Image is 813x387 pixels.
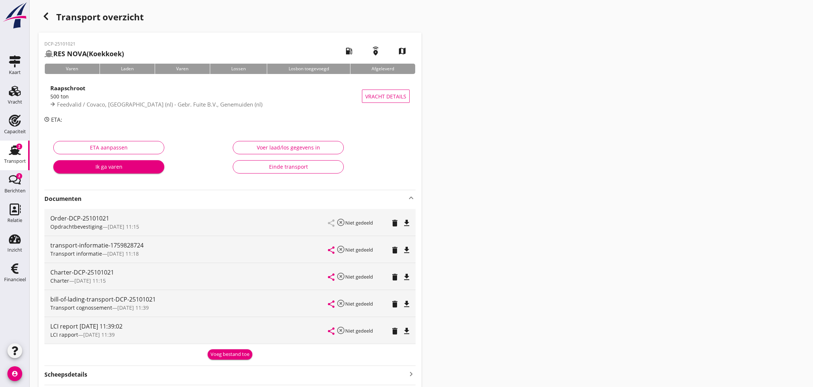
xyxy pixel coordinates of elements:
strong: Raapschroot [50,84,85,92]
div: bill-of-lading-transport-DCP-25101021 [50,295,328,304]
div: Financieel [4,277,26,282]
i: map [392,41,413,61]
i: file_download [402,219,411,228]
div: Charter-DCP-25101021 [50,268,328,277]
small: Niet gedeeld [345,327,373,334]
div: Einde transport [239,163,337,171]
button: Ik ga varen [53,160,164,174]
span: Transport cognossement [50,304,112,311]
i: highlight_off [336,272,345,281]
p: DCP-25101021 [44,41,124,47]
i: highlight_off [336,218,345,227]
div: transport-informatie-1759828724 [50,241,328,250]
i: share [327,273,336,282]
div: — [50,277,328,285]
div: Transport overzicht [38,9,421,27]
i: share [327,327,336,336]
div: Kaart [9,70,21,75]
i: keyboard_arrow_up [407,193,416,202]
i: file_download [402,300,411,309]
div: Capaciteit [4,129,26,134]
div: — [50,223,328,230]
i: delete [390,300,399,309]
div: — [50,331,328,339]
button: Vracht details [362,90,410,103]
button: Voeg bestand toe [208,349,252,360]
strong: RES NOVA [53,49,87,58]
strong: Scheepsdetails [44,370,87,379]
div: Transport [4,159,26,164]
span: Transport informatie [50,250,102,257]
button: Einde transport [233,160,344,174]
i: file_download [402,246,411,255]
small: Niet gedeeld [345,273,373,280]
small: Niet gedeeld [345,246,373,253]
span: Vracht details [365,92,406,100]
div: — [50,250,328,258]
span: [DATE] 11:39 [83,331,115,338]
div: 500 ton [50,92,362,100]
img: logo-small.a267ee39.svg [1,2,28,29]
i: file_download [402,327,411,336]
span: [DATE] 11:15 [108,223,139,230]
div: Lossen [210,64,267,74]
div: 2 [16,173,22,179]
i: highlight_off [336,245,345,254]
span: Charter [50,277,69,284]
span: [DATE] 11:39 [117,304,149,311]
small: Niet gedeeld [345,300,373,307]
span: Opdrachtbevestiging [50,223,103,230]
div: Varen [155,64,210,74]
div: Inzicht [7,248,22,252]
strong: Documenten [44,195,407,203]
i: account_circle [7,366,22,381]
h2: (Koekkoek) [44,49,124,59]
button: ETA aanpassen [53,141,164,154]
div: Varen [44,64,100,74]
div: Voeg bestand toe [211,351,249,358]
div: Ik ga varen [59,163,158,171]
div: Relatie [7,218,22,223]
i: keyboard_arrow_right [407,369,416,379]
span: LCI rapport [50,331,78,338]
span: [DATE] 11:15 [74,277,106,284]
i: local_gas_station [339,41,359,61]
small: Niet gedeeld [345,219,373,226]
i: share [327,246,336,255]
div: Voer laad/los gegevens in [239,144,337,151]
i: highlight_off [336,326,345,335]
i: file_download [402,273,411,282]
div: Afgeleverd [350,64,416,74]
div: LCI report [DATE] 11:39:02 [50,322,328,331]
div: Berichten [4,188,26,193]
div: Laden [100,64,155,74]
div: — [50,304,328,312]
div: Order-DCP-25101021 [50,214,328,223]
span: [DATE] 11:18 [107,250,139,257]
i: delete [390,219,399,228]
div: Losbon toegevoegd [267,64,350,74]
div: 2 [16,144,22,149]
i: delete [390,273,399,282]
span: ETA: [51,116,62,123]
i: emergency_share [365,41,386,61]
div: Vracht [8,100,22,104]
button: Voer laad/los gegevens in [233,141,344,154]
i: delete [390,327,399,336]
div: ETA aanpassen [60,144,158,151]
i: share [327,300,336,309]
i: highlight_off [336,299,345,308]
span: Feedvalid / Covaco, [GEOGRAPHIC_DATA] (nl) - Gebr. Fuite B.V., Genemuiden (nl) [57,101,262,108]
a: Raapschroot500 tonFeedvalid / Covaco, [GEOGRAPHIC_DATA] (nl) - Gebr. Fuite B.V., Genemuiden (nl)V... [44,80,416,112]
i: delete [390,246,399,255]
